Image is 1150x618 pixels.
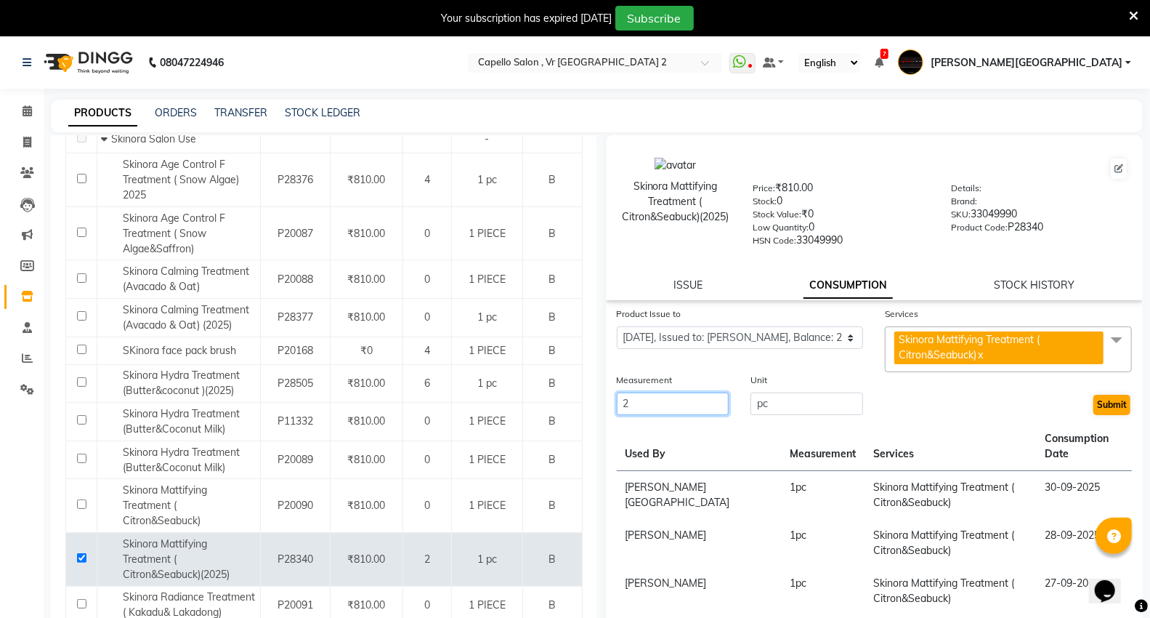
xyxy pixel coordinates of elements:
a: ORDERS [155,106,197,119]
span: Skinora Mattifying Treatment ( Citron&Seabuck) [123,483,207,527]
span: Skinora Salon Use [111,132,196,145]
a: STOCK HISTORY [994,278,1074,292]
span: Skinora Calming Treatment (Avacado & Oat) [123,265,249,293]
span: P20088 [278,273,313,286]
label: Product Code: [951,221,1008,234]
label: Brand: [951,195,977,208]
button: Submit [1093,395,1130,415]
td: [PERSON_NAME][GEOGRAPHIC_DATA] [617,470,782,519]
img: logo [37,42,137,83]
span: Skinora Mattifying Treatment ( Citron&Seabuck) [899,333,1040,361]
td: 28-09-2025 [1036,519,1132,567]
span: Skinora Hydra Treatment (Butter&coconut )(2025) [123,369,240,397]
span: - [485,132,490,145]
label: Services [885,308,918,321]
div: Your subscription has expired [DATE] [442,11,612,26]
b: 08047224946 [160,42,224,83]
a: 7 [875,56,883,69]
span: 4 [424,344,430,357]
div: 33049990 [753,233,930,253]
span: ₹810.00 [348,227,386,240]
span: 1 PIECE [469,227,506,240]
div: P28340 [951,220,1128,240]
span: 0 [424,598,430,611]
span: B [548,499,556,512]
span: ₹810.00 [348,173,386,186]
span: Collapse Row [101,132,111,145]
span: Skinora Mattifying Treatment ( Citron&Seabuck)(2025) [123,537,230,581]
th: Measurement [782,422,865,471]
span: ₹810.00 [348,553,386,566]
label: Stock: [753,195,777,208]
span: 7 [880,49,888,59]
label: Details: [951,182,981,195]
span: 1 PIECE [469,453,506,466]
span: 1 PIECE [469,598,506,611]
img: Capello VR Mall [898,49,923,75]
span: P20091 [278,598,313,611]
span: B [548,553,556,566]
span: P20090 [278,499,313,512]
td: 1 [782,470,865,519]
span: B [548,273,556,286]
span: pc [796,481,807,494]
a: TRANSFER [214,106,267,119]
td: Skinora Mattifying Treatment ( Citron&Seabuck) [865,567,1037,615]
span: 1 PIECE [469,273,506,286]
a: ISSUE [673,278,702,292]
span: 1 PIECE [469,499,506,512]
span: P28505 [278,377,313,390]
a: x [976,348,983,361]
td: 1 [782,519,865,567]
span: 0 [424,414,430,428]
span: 0 [424,227,430,240]
div: 0 [753,193,930,214]
span: Skinora Hydra Treatment (Butter&Coconut Milk) [123,407,240,436]
span: Skinora Calming Treatment (Avacado & Oat) (2025) [123,303,249,332]
button: Subscribe [615,6,694,31]
span: ₹0 [360,344,373,357]
span: ₹810.00 [348,310,386,324]
label: Product Issue to [617,308,681,321]
span: Skinora Hydra Treatment (Butter&Coconut Milk) [123,446,240,474]
span: 1 PIECE [469,344,506,357]
a: PRODUCTS [68,100,137,127]
span: 1 pc [477,553,497,566]
span: SKinora face pack brush [123,344,236,357]
span: P11332 [278,414,313,428]
img: avatar [655,158,696,173]
span: [PERSON_NAME][GEOGRAPHIC_DATA] [931,55,1122,71]
span: 6 [424,377,430,390]
span: P20089 [278,453,313,466]
span: B [548,310,556,324]
td: Skinora Mattifying Treatment ( Citron&Seabuck) [865,470,1037,519]
a: STOCK LEDGER [285,106,360,119]
span: 4 [424,173,430,186]
td: 30-09-2025 [1036,470,1132,519]
td: 27-09-2025 [1036,567,1132,615]
div: ₹0 [753,206,930,227]
label: Measurement [617,374,673,387]
span: B [548,173,556,186]
div: ₹810.00 [753,180,930,201]
span: Skinora Age Control F Treatment ( Snow Algae) 2025 [123,158,239,201]
span: B [548,377,556,390]
label: Price: [753,182,775,195]
div: 33049990 [951,206,1128,227]
label: Low Quantity: [753,221,809,234]
td: 1 [782,567,865,615]
span: ₹810.00 [348,273,386,286]
th: Services [865,422,1037,471]
span: 0 [424,499,430,512]
span: P20087 [278,227,313,240]
span: ₹810.00 [348,377,386,390]
span: pc [796,529,807,542]
span: B [548,453,556,466]
th: Consumption Date [1036,422,1132,471]
span: 1 pc [477,377,497,390]
span: B [548,227,556,240]
span: pc [796,577,807,590]
td: [PERSON_NAME] [617,519,782,567]
span: P28377 [278,310,313,324]
span: P20168 [278,344,313,357]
